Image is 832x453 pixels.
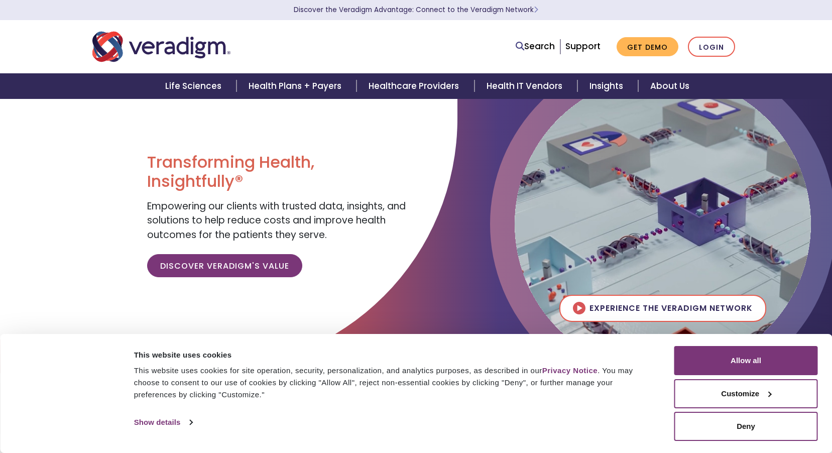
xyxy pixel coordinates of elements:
[356,73,474,99] a: Healthcare Providers
[236,73,356,99] a: Health Plans + Payers
[516,40,555,53] a: Search
[134,415,192,430] a: Show details
[134,349,652,361] div: This website uses cookies
[147,254,302,277] a: Discover Veradigm's Value
[617,37,678,57] a: Get Demo
[294,5,538,15] a: Discover the Veradigm Advantage: Connect to the Veradigm NetworkLearn More
[153,73,236,99] a: Life Sciences
[134,365,652,401] div: This website uses cookies for site operation, security, personalization, and analytics purposes, ...
[638,73,701,99] a: About Us
[147,153,408,191] h1: Transforming Health, Insightfully®
[577,73,638,99] a: Insights
[674,412,818,441] button: Deny
[534,5,538,15] span: Learn More
[147,199,406,242] span: Empowering our clients with trusted data, insights, and solutions to help reduce costs and improv...
[674,346,818,375] button: Allow all
[542,366,598,375] a: Privacy Notice
[565,40,601,52] a: Support
[92,30,230,63] img: Veradigm logo
[474,73,577,99] a: Health IT Vendors
[674,379,818,408] button: Customize
[688,37,735,57] a: Login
